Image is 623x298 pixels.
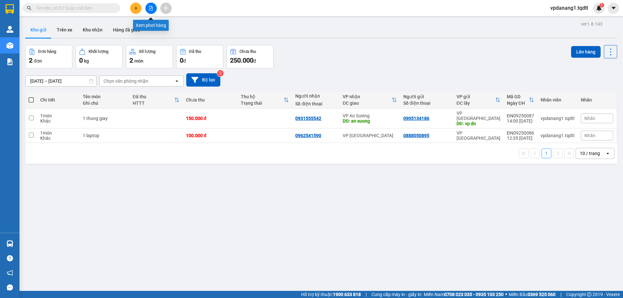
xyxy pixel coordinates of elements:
[587,292,592,297] span: copyright
[27,6,31,10] span: search
[541,133,574,138] div: vpdanang1.tqdtl
[40,113,76,118] div: 1 món
[372,291,422,298] span: Cung cấp máy in - giấy in:
[40,97,76,102] div: Chi tiết
[584,116,595,121] span: Nhãn
[457,130,500,141] div: VP [GEOGRAPHIC_DATA]
[239,49,256,54] div: Chưa thu
[253,58,256,64] span: đ
[541,97,574,102] div: Nhân viên
[424,291,504,298] span: Miền Nam
[83,116,126,121] div: 1 thung giay
[38,49,56,54] div: Đơn hàng
[339,91,400,109] th: Toggle SortBy
[295,116,321,121] div: 0931555542
[241,94,284,99] div: Thu hộ
[605,151,610,156] svg: open
[133,101,174,106] div: HTTT
[186,97,234,102] div: Chưa thu
[403,101,450,106] div: Số điện thoại
[343,133,397,138] div: VP [GEOGRAPHIC_DATA]
[457,101,495,106] div: ĐC lấy
[6,58,13,65] img: solution-icon
[52,22,78,38] button: Trên xe
[25,22,52,38] button: Kho gửi
[84,58,89,64] span: kg
[7,255,13,261] span: question-circle
[584,133,595,138] span: Nhãn
[504,91,537,109] th: Toggle SortBy
[160,3,172,14] button: aim
[6,26,13,33] img: warehouse-icon
[343,113,397,118] div: VP An Sương
[89,49,108,54] div: Khối lượng
[79,56,83,64] span: 0
[457,94,495,99] div: VP gửi
[545,4,593,12] span: vpdanang1.tqdtl
[34,58,42,64] span: đơn
[343,118,397,124] div: DĐ: an suong
[541,116,574,121] div: vpdanang1.tqdtl
[507,130,534,136] div: ĐN09250086
[83,101,126,106] div: Ghi chú
[528,292,556,297] strong: 0369 525 060
[507,118,534,124] div: 14:00 [DATE]
[7,284,13,291] span: message
[176,45,223,68] button: Đã thu0đ
[139,49,155,54] div: Số lượng
[601,3,603,7] span: 1
[453,91,504,109] th: Toggle SortBy
[6,4,14,14] img: logo-vxr
[145,3,157,14] button: file-add
[149,6,153,10] span: file-add
[295,93,336,99] div: Người nhận
[134,6,138,10] span: plus
[444,292,504,297] strong: 0708 023 035 - 0935 103 250
[26,76,96,86] input: Select a date range.
[571,46,601,58] button: Lên hàng
[295,133,321,138] div: 0962541590
[581,20,603,28] div: ver 1.8.143
[507,113,534,118] div: ĐN09250087
[542,149,551,158] button: 1
[230,56,253,64] span: 250.000
[366,291,367,298] span: |
[560,291,561,298] span: |
[104,78,148,84] div: Chọn văn phòng nhận
[403,116,429,121] div: 0905134186
[217,70,224,77] sup: 2
[333,292,361,297] strong: 1900 633 818
[129,91,183,109] th: Toggle SortBy
[241,101,284,106] div: Trạng thái
[83,133,126,138] div: 1 laptop
[611,5,617,11] span: caret-down
[238,91,292,109] th: Toggle SortBy
[130,3,141,14] button: plus
[343,94,392,99] div: VP nhận
[174,78,179,84] svg: open
[507,136,534,141] div: 12:35 [DATE]
[580,150,600,157] div: 10 / trang
[29,56,32,64] span: 2
[6,240,13,247] img: warehouse-icon
[509,291,556,298] span: Miền Bắc
[186,73,220,87] button: Bộ lọc
[600,3,604,7] sup: 1
[180,56,183,64] span: 0
[608,3,619,14] button: caret-down
[40,136,76,141] div: Khác
[164,6,168,10] span: aim
[596,5,602,11] img: icon-new-feature
[507,94,529,99] div: Mã GD
[76,45,123,68] button: Khối lượng0kg
[36,5,112,12] input: Tìm tên, số ĐT hoặc mã đơn
[581,97,613,102] div: Nhãn
[78,22,108,38] button: Kho nhận
[295,101,336,106] div: Số điện thoại
[40,118,76,124] div: Khác
[7,270,13,276] span: notification
[457,121,500,126] div: DĐ: vp dn
[134,58,143,64] span: món
[186,133,234,138] div: 100.000 đ
[507,101,529,106] div: Ngày ĐH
